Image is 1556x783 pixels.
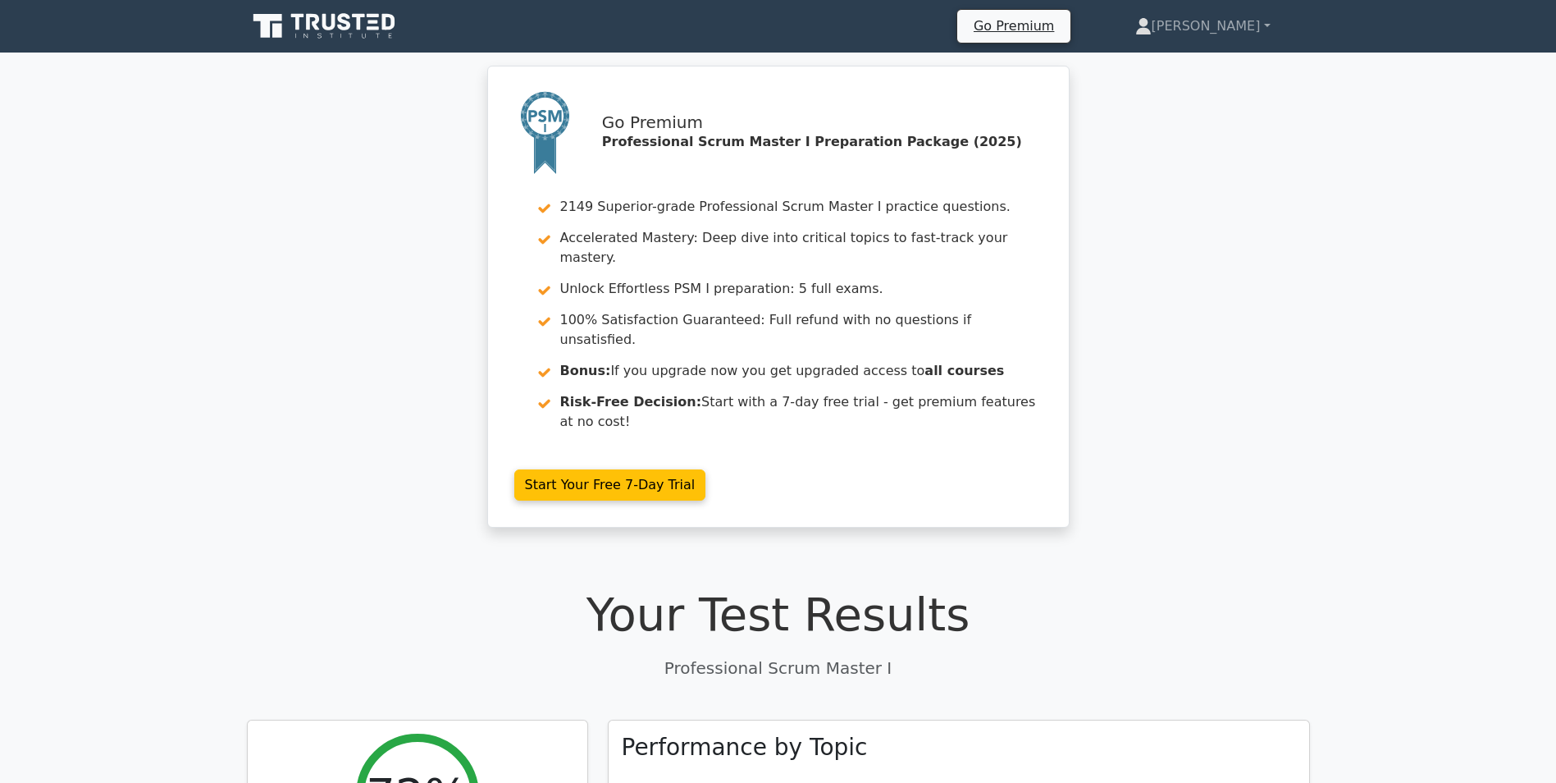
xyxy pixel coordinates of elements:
a: [PERSON_NAME] [1096,10,1310,43]
h1: Your Test Results [247,587,1310,642]
h3: Performance by Topic [622,734,868,762]
a: Go Premium [964,15,1064,37]
a: Start Your Free 7-Day Trial [514,469,706,501]
p: Professional Scrum Master I [247,656,1310,680]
